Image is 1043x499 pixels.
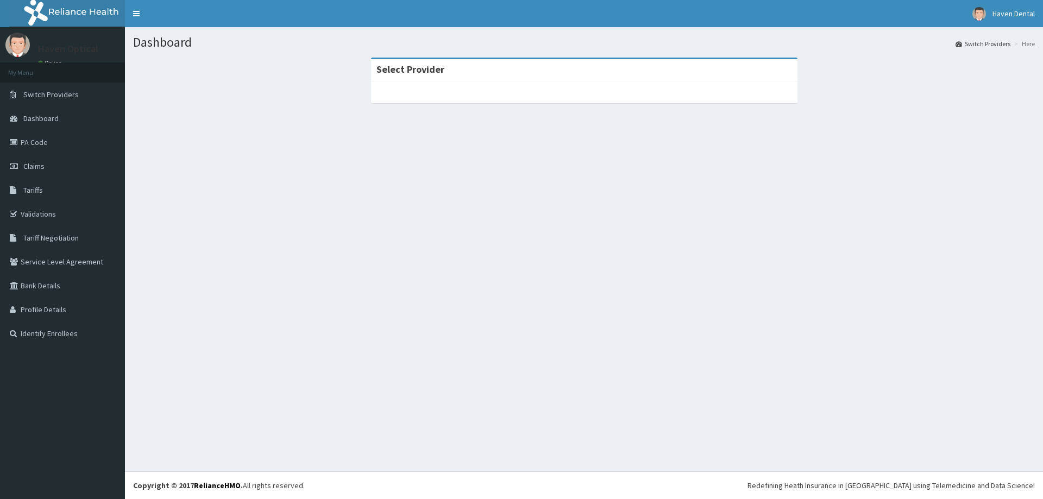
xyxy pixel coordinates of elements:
[194,481,241,490] a: RelianceHMO
[972,7,986,21] img: User Image
[133,35,1035,49] h1: Dashboard
[38,59,64,67] a: Online
[23,90,79,99] span: Switch Providers
[23,185,43,195] span: Tariffs
[38,44,98,54] p: Haven Optical
[5,33,30,57] img: User Image
[125,471,1043,499] footer: All rights reserved.
[992,9,1035,18] span: Haven Dental
[956,39,1010,48] a: Switch Providers
[23,113,59,123] span: Dashboard
[23,161,45,171] span: Claims
[747,480,1035,491] div: Redefining Heath Insurance in [GEOGRAPHIC_DATA] using Telemedicine and Data Science!
[23,233,79,243] span: Tariff Negotiation
[376,63,444,75] strong: Select Provider
[1011,39,1035,48] li: Here
[133,481,243,490] strong: Copyright © 2017 .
